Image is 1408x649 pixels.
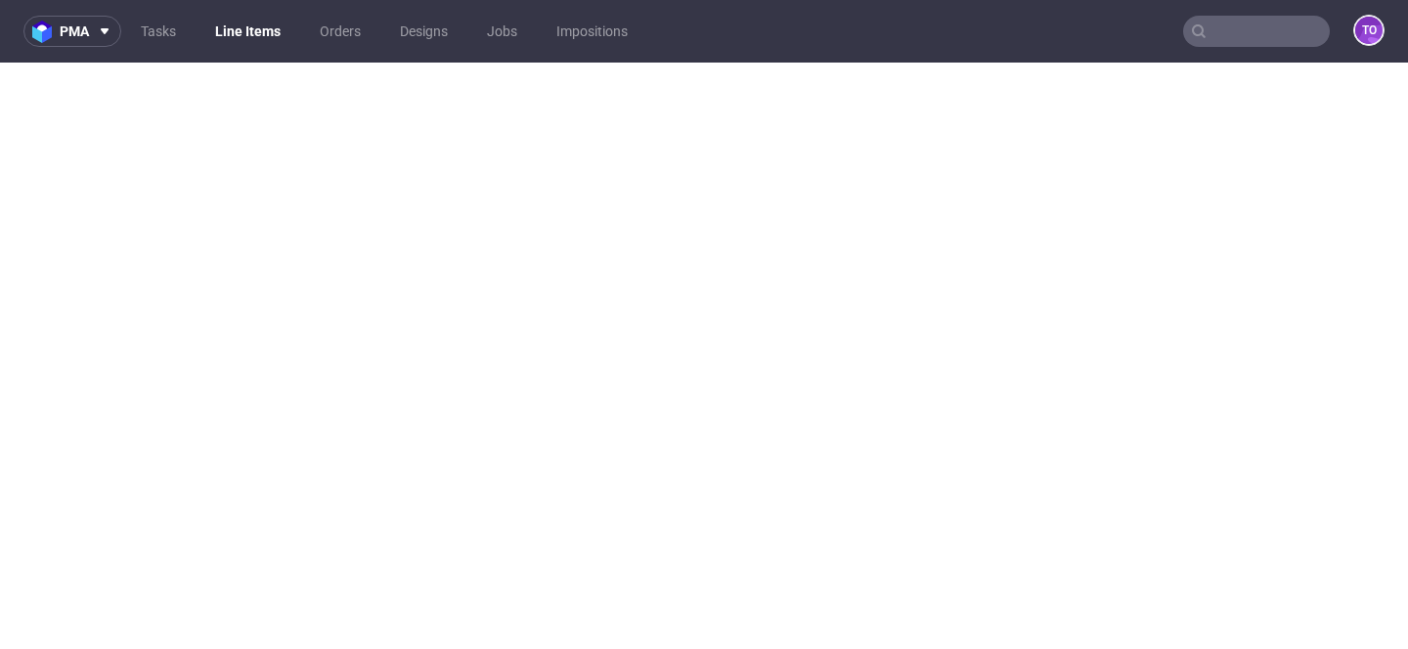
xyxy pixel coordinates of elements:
figcaption: to [1355,17,1383,44]
a: Impositions [545,16,639,47]
a: Orders [308,16,373,47]
a: Line Items [203,16,292,47]
img: logo [32,21,60,43]
a: Tasks [129,16,188,47]
a: Jobs [475,16,529,47]
span: pma [60,24,89,38]
a: Designs [388,16,460,47]
button: pma [23,16,121,47]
